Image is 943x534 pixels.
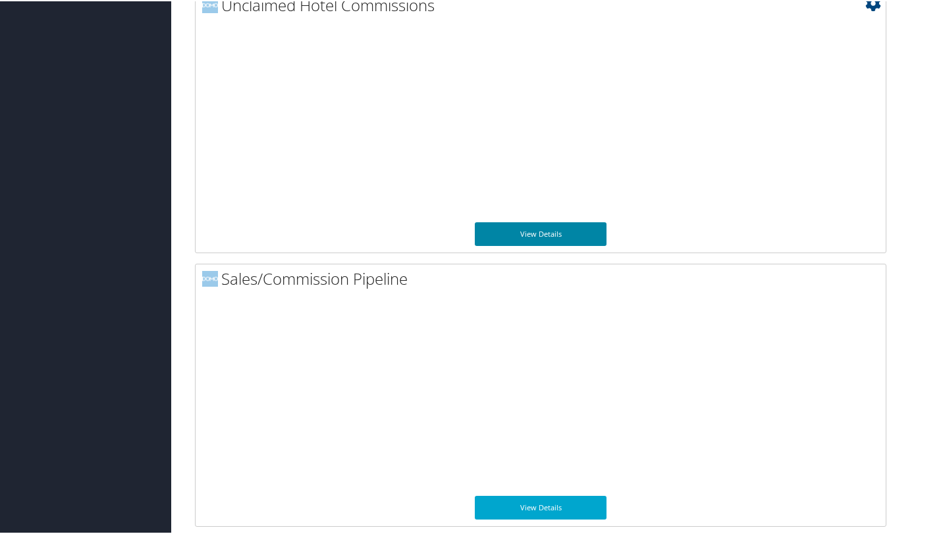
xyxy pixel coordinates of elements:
[475,221,606,245] a: View Details
[475,495,606,518] a: View Details
[202,270,218,285] img: domo-logo.png
[202,266,886,289] h2: Sales/Commission Pipeline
